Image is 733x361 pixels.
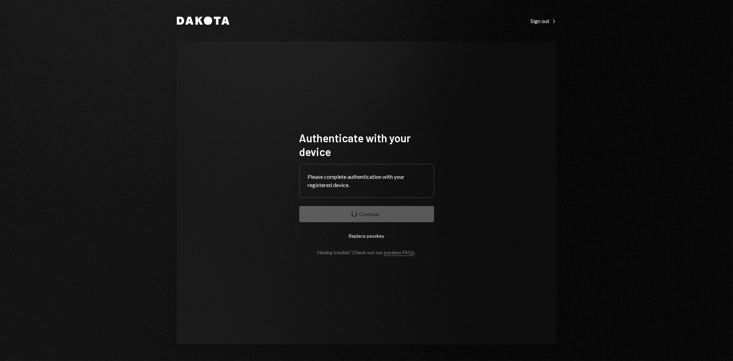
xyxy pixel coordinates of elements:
div: Sign out [531,18,557,24]
button: Replace passkey [299,228,434,244]
div: Having trouble? Check out our . [317,249,416,255]
a: passkey FAQs [384,249,414,256]
div: Please complete authentication with your registered device. [308,173,425,189]
a: Sign out [531,17,557,24]
h1: Authenticate with your device [299,131,434,158]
